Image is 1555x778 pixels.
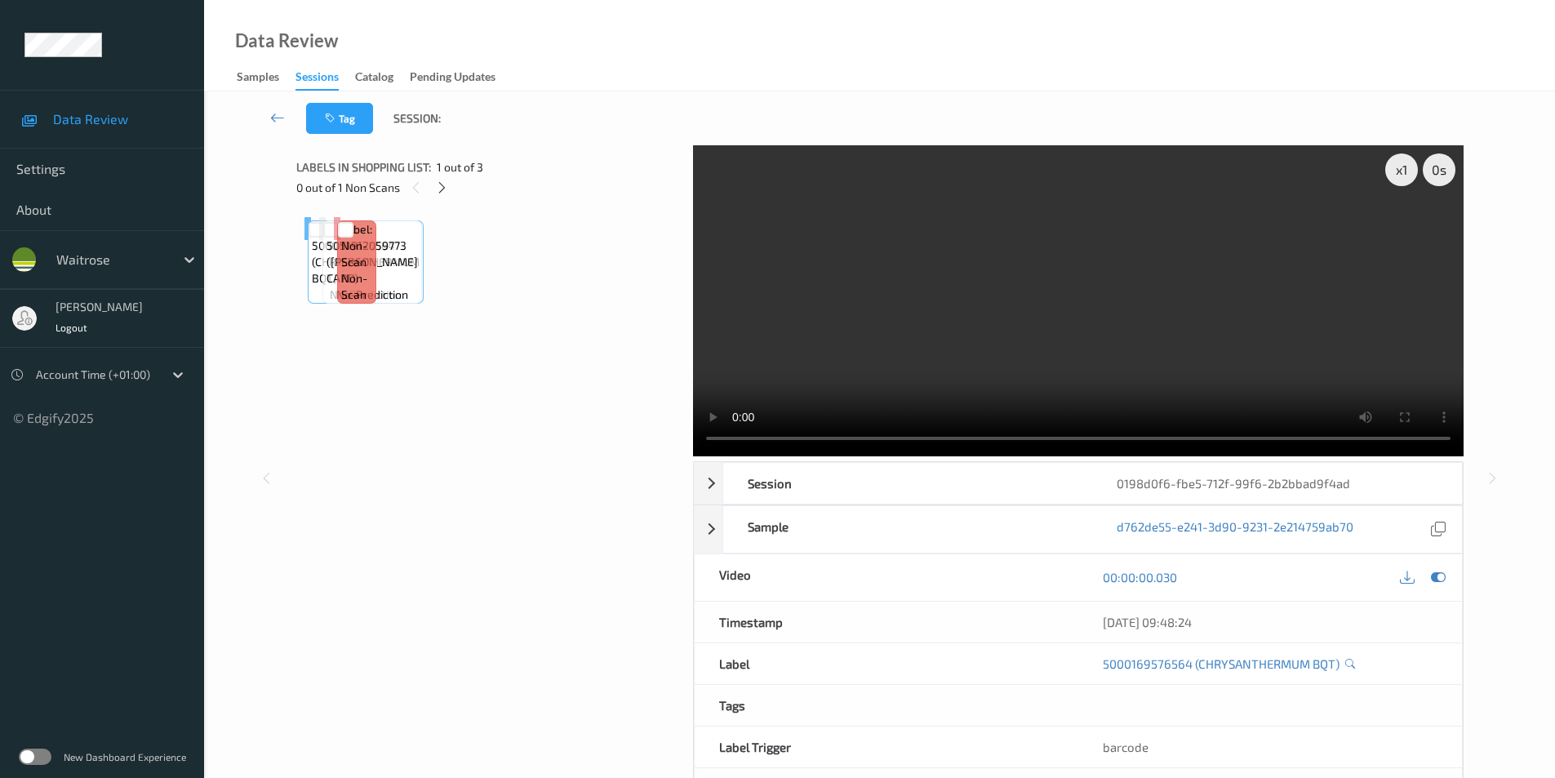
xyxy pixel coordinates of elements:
div: Samples [237,69,279,89]
div: Catalog [355,69,393,89]
div: Timestamp [695,602,1078,642]
div: Data Review [235,33,338,49]
a: 00:00:00.030 [1103,569,1177,585]
div: barcode [1078,727,1462,767]
div: Video [695,554,1078,601]
div: 0198d0f6-fbe5-712f-99f6-2b2bbad9f4ad [1092,463,1461,504]
span: Label: 5051912059773 ([PERSON_NAME] CARD) [327,221,418,287]
div: Sample [723,506,1092,553]
div: Sampled762de55-e241-3d90-9231-2e214759ab70 [694,505,1463,553]
div: 0 s [1423,153,1455,186]
span: non-scan [341,270,372,303]
div: Session [723,463,1092,504]
a: d762de55-e241-3d90-9231-2e214759ab70 [1117,518,1353,540]
a: Samples [237,66,295,89]
div: Pending Updates [410,69,495,89]
div: 0 out of 1 Non Scans [296,177,682,198]
div: x 1 [1385,153,1418,186]
button: Tag [306,103,373,134]
div: Sessions [295,69,339,91]
a: Pending Updates [410,66,512,89]
div: Session0198d0f6-fbe5-712f-99f6-2b2bbad9f4ad [694,462,1463,505]
a: Catalog [355,66,410,89]
span: Session: [393,110,441,127]
span: 1 out of 3 [437,159,483,176]
span: Label: 5000169576564 (CHRYSANTHERMUM BQT) [312,221,420,287]
a: Sessions [295,66,355,91]
div: Tags [695,685,1078,726]
span: Labels in shopping list: [296,159,431,176]
div: [DATE] 09:48:24 [1103,614,1437,630]
span: Label: Non-Scan [341,221,372,270]
span: no-prediction [336,287,408,303]
a: 5000169576564 (CHRYSANTHERMUM BQT) [1103,656,1340,672]
div: Label [695,643,1078,684]
div: Label Trigger [695,727,1078,767]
